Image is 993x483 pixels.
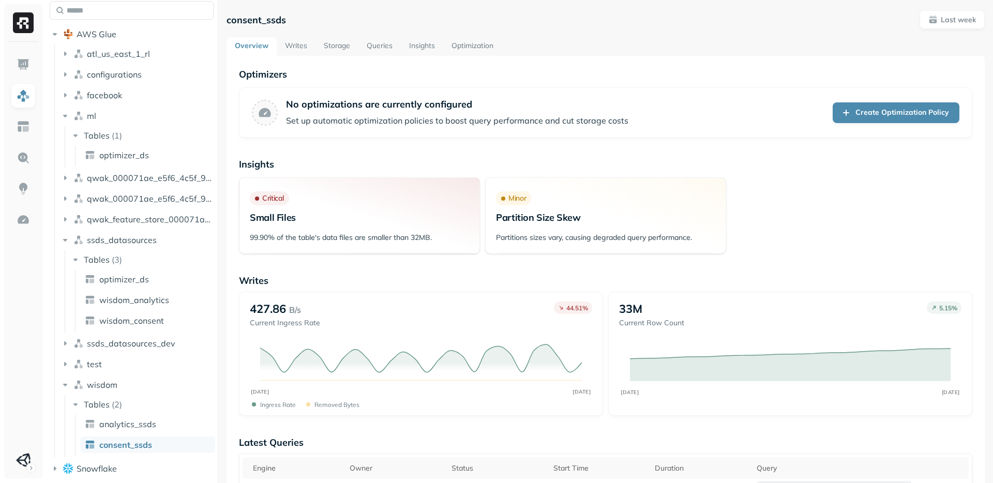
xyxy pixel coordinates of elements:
button: Snowflake [50,460,214,477]
button: ssds_datasources [60,232,214,248]
span: optimizer_ds [99,150,149,160]
a: Storage [315,37,358,56]
div: Owner [350,463,441,473]
button: Tables(1) [70,127,215,144]
img: table [85,315,95,326]
p: ( 2 ) [112,399,122,410]
button: qwak_000071ae_e5f6_4c5f_97ab_2b533d00d294_analytics_data [60,170,214,186]
a: Queries [358,37,401,56]
p: Writes [239,275,972,286]
div: Duration [655,463,746,473]
img: namespace [73,111,84,121]
img: Assets [17,89,30,102]
img: Asset Explorer [17,120,30,133]
img: Unity [16,453,31,467]
img: Insights [17,182,30,195]
p: 5.15 % [939,304,957,312]
p: Ingress Rate [260,401,296,409]
span: Tables [84,254,110,265]
img: namespace [73,173,84,183]
a: Overview [227,37,277,56]
p: Current Ingress Rate [250,318,320,328]
span: consent_ssds [99,440,152,450]
span: qwak_000071ae_e5f6_4c5f_97ab_2b533d00d294_analytics_data_view [87,193,214,204]
div: Query [757,463,964,473]
button: Tables(2) [70,396,215,413]
span: ml [87,111,96,121]
span: qwak_feature_store_000071ae_e5f6_4c5f_97ab_2b533d00d294 [87,214,214,224]
a: wisdom_consent [81,312,215,329]
span: test [87,359,102,369]
span: wisdom_analytics [99,295,169,305]
img: namespace [73,214,84,224]
img: namespace [73,380,84,390]
p: Critical [262,193,284,203]
p: Latest Queries [239,436,972,448]
a: Insights [401,37,443,56]
p: Minor [508,193,526,203]
img: Query Explorer [17,151,30,164]
p: Small Files [250,212,469,223]
a: optimizer_ds [81,147,215,163]
span: analytics_ssds [99,419,156,429]
button: wisdom [60,376,214,393]
img: table [85,419,95,429]
img: namespace [73,90,84,100]
p: 427.86 [250,301,286,316]
span: wisdom [87,380,117,390]
img: namespace [73,338,84,349]
p: consent_ssds [227,14,286,26]
a: optimizer_ds [81,271,215,288]
span: atl_us_east_1_rl [87,49,150,59]
button: Last week [920,10,985,29]
img: root [63,463,73,473]
img: namespace [73,235,84,245]
p: No optimizations are currently configured [286,98,628,110]
p: Removed bytes [314,401,359,409]
img: namespace [73,359,84,369]
button: Tables(3) [70,251,215,268]
img: namespace [73,69,84,80]
a: Writes [277,37,315,56]
p: Insights [239,158,972,170]
img: namespace [73,49,84,59]
span: facebook [87,90,122,100]
button: AWS Glue [50,26,214,42]
tspan: [DATE] [942,389,960,395]
a: analytics_ssds [81,416,215,432]
span: AWS Glue [77,29,116,39]
a: Create Optimization Policy [833,102,959,123]
button: test [60,356,214,372]
p: Partition Size Skew [496,212,715,223]
a: wisdom_analytics [81,292,215,308]
img: table [85,150,95,160]
button: qwak_feature_store_000071ae_e5f6_4c5f_97ab_2b533d00d294 [60,211,214,228]
p: ( 1 ) [112,130,122,141]
p: B/s [289,304,301,316]
span: wisdom_consent [99,315,164,326]
img: Ryft [13,12,34,33]
div: Status [452,463,543,473]
button: atl_us_east_1_rl [60,46,214,62]
div: Engine [253,463,339,473]
a: Optimization [443,37,502,56]
img: Dashboard [17,58,30,71]
button: ml [60,108,214,124]
img: table [85,295,95,305]
span: configurations [87,69,142,80]
img: Optimization [17,213,30,227]
span: Tables [84,399,110,410]
div: Start Time [553,463,645,473]
tspan: [DATE] [251,388,269,395]
p: Last week [941,15,976,25]
p: ( 3 ) [112,254,122,265]
img: root [63,29,73,39]
tspan: [DATE] [573,388,591,395]
span: Tables [84,130,110,141]
span: ssds_datasources_dev [87,338,175,349]
button: configurations [60,66,214,83]
span: optimizer_ds [99,274,149,284]
button: facebook [60,87,214,103]
p: Optimizers [239,68,972,80]
span: ssds_datasources [87,235,157,245]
